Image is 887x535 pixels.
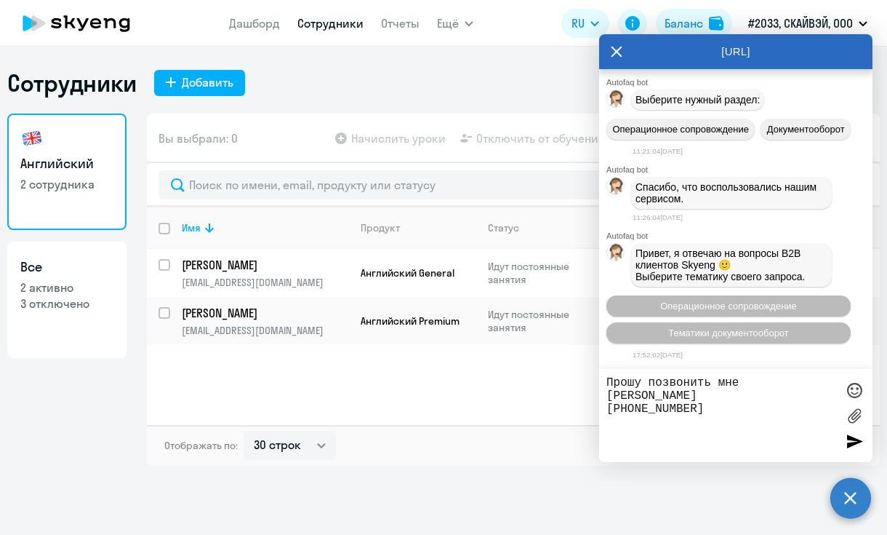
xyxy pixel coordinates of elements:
[488,221,519,234] div: Статус
[182,221,201,234] div: Имя
[229,16,280,31] a: Дашборд
[709,16,723,31] img: balance
[635,247,806,282] span: Привет, я отвечаю на вопросы B2B клиентов Skyeng 🙂 Выберите тематику своего запроса.
[760,119,851,140] button: Документооборот
[182,276,348,289] p: [EMAIL_ADDRESS][DOMAIN_NAME]
[843,405,865,427] label: Лимит 10 файлов
[158,170,868,199] input: Поиск по имени, email, продукту или статусу
[633,147,683,155] time: 11:21:04[DATE]
[606,231,872,240] div: Autofaq bot
[182,257,346,273] p: [PERSON_NAME]
[767,124,845,135] span: Документооборот
[588,297,723,345] td: B1 - Intermediate
[571,15,585,32] span: RU
[361,266,454,280] span: Английский General
[748,15,853,32] p: #2033, СКАЙВЭЙ, ООО
[164,439,238,452] span: Отображать по:
[20,127,44,150] img: english
[656,9,732,38] button: Балансbalance
[665,15,703,32] div: Баланс
[20,258,113,277] h3: Все
[606,376,836,455] textarea: Прошу позвонить мне [PERSON_NAME] [PHONE_NUMBER]
[381,16,420,31] a: Отчеты
[635,94,760,106] span: Выберите нужный раздел:
[588,249,723,297] td: B2 - Upper-Intermediate
[633,213,683,221] time: 11:26:04[DATE]
[488,260,587,286] p: Идут постоянные занятия
[182,221,348,234] div: Имя
[182,305,348,321] a: [PERSON_NAME]
[361,221,475,234] div: Продукт
[182,324,348,337] p: [EMAIL_ADDRESS][DOMAIN_NAME]
[182,257,348,273] a: [PERSON_NAME]
[607,178,625,199] img: bot avatar
[606,119,755,140] button: Операционное сопровождение
[20,280,113,296] p: 2 активно
[182,74,233,91] div: Добавить
[606,296,851,317] button: Операционное сопровождение
[20,296,113,312] p: 3 отключено
[607,90,625,111] img: bot avatar
[606,322,851,344] button: Тематики документооборот
[741,6,875,41] button: #2033, СКАЙВЭЙ, ООО
[7,68,137,98] h1: Сотрудники
[20,154,113,173] h3: Английский
[561,9,609,38] button: RU
[488,221,587,234] div: Статус
[488,308,587,334] p: Идут постоянные занятия
[660,301,797,312] span: Операционное сопровождение
[606,78,872,87] div: Autofaq bot
[361,221,400,234] div: Продукт
[635,181,819,205] span: Спасибо, что воспользовались нашим сервисом.
[437,9,473,38] button: Ещё
[361,314,459,328] span: Английский Premium
[7,114,127,230] a: Английский2 сотрудника
[182,305,346,321] p: [PERSON_NAME]
[668,328,789,338] span: Тематики документооборот
[606,165,872,174] div: Autofaq bot
[158,130,238,147] span: Вы выбрали: 0
[612,124,749,135] span: Операционное сопровождение
[297,16,364,31] a: Сотрудники
[7,242,127,358] a: Все2 активно3 отключено
[437,15,459,32] span: Ещё
[607,244,625,265] img: bot avatar
[154,70,245,96] button: Добавить
[633,351,683,359] time: 17:52:02[DATE]
[20,176,113,192] p: 2 сотрудника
